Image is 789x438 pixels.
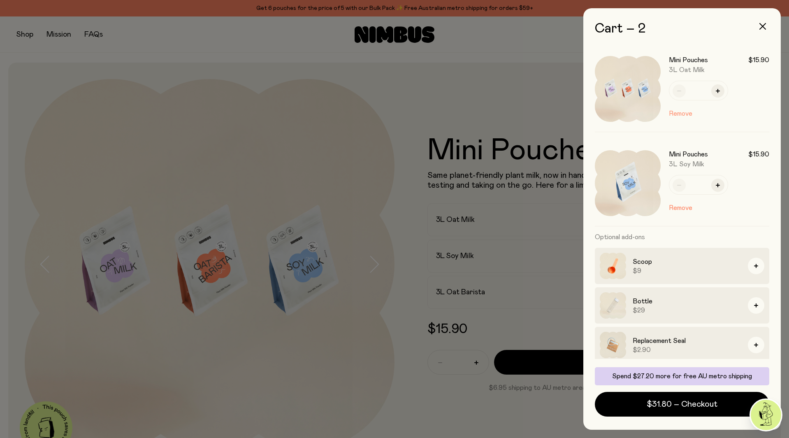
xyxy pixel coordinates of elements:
span: 3L Soy Milk [669,161,704,168]
h3: Mini Pouches [669,150,708,158]
span: $15.90 [748,56,769,64]
h3: Replacement Seal [633,336,741,346]
h3: Mini Pouches [669,56,708,64]
button: Remove [669,109,692,119]
span: $31.80 – Checkout [647,398,717,410]
img: agent [751,400,781,430]
h3: Scoop [633,257,741,267]
p: Spend $27.20 more for free AU metro shipping [600,372,764,380]
span: 3L Oat Milk [669,67,705,73]
h3: Bottle [633,296,741,306]
span: $29 [633,306,741,315]
span: $9 [633,267,741,275]
button: $31.80 – Checkout [595,392,769,417]
h3: Optional add-ons [595,226,769,248]
button: Remove [669,203,692,213]
span: $15.90 [748,150,769,158]
h2: Cart – 2 [595,21,769,36]
span: $2.90 [633,346,741,354]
